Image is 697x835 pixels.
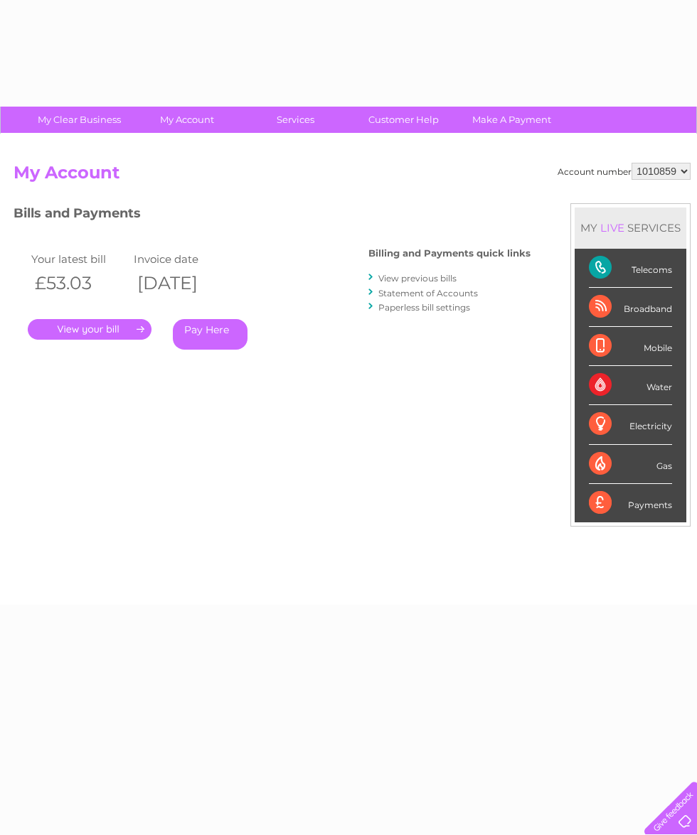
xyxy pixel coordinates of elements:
div: Telecoms [589,249,672,288]
a: View previous bills [378,273,457,284]
th: [DATE] [130,269,233,298]
a: Customer Help [345,107,462,133]
a: Make A Payment [453,107,570,133]
th: £53.03 [28,269,130,298]
td: Invoice date [130,249,233,269]
div: Mobile [589,327,672,366]
div: Account number [558,163,691,180]
a: My Account [129,107,246,133]
div: MY SERVICES [575,208,686,248]
a: Services [237,107,354,133]
a: Pay Here [173,319,248,350]
div: Electricity [589,405,672,444]
h3: Bills and Payments [14,203,531,228]
a: Paperless bill settings [378,302,470,313]
div: Broadband [589,288,672,327]
h2: My Account [14,163,691,190]
div: Water [589,366,672,405]
a: . [28,319,151,340]
div: Gas [589,445,672,484]
div: Payments [589,484,672,522]
a: My Clear Business [21,107,138,133]
div: LIVE [597,221,627,235]
td: Your latest bill [28,249,130,269]
h4: Billing and Payments quick links [368,248,531,259]
a: Statement of Accounts [378,288,478,298]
